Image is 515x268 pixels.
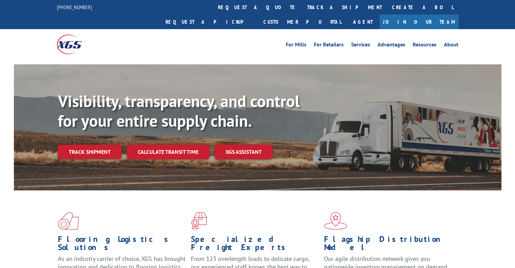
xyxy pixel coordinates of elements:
a: Services [351,42,370,49]
a: Request a pickup [160,15,258,29]
a: [PHONE_NUMBER] [57,4,92,11]
b: Visibility, transparency, and control for your entire supply chain. [58,90,300,131]
a: For Retailers [314,42,344,49]
h1: Flooring Logistics Solutions [58,235,186,255]
a: Agent [346,15,380,29]
img: xgs-icon-total-supply-chain-intelligence-red [58,212,79,230]
a: For Mills [286,42,306,49]
a: Calculate transit time [127,145,209,159]
h1: Specialized Freight Experts [191,235,319,255]
img: xgs-icon-focused-on-flooring-red [191,212,207,230]
img: xgs-icon-flagship-distribution-model-red [324,212,347,230]
a: Track shipment [58,145,122,159]
a: Customer Portal [258,15,346,29]
a: Advantages [378,42,405,49]
a: Resources [413,42,436,49]
a: Join Our Team [380,15,458,29]
a: About [444,42,458,49]
h1: Flagship Distribution Model [324,235,452,255]
a: XGS ASSISTANT [215,145,273,159]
